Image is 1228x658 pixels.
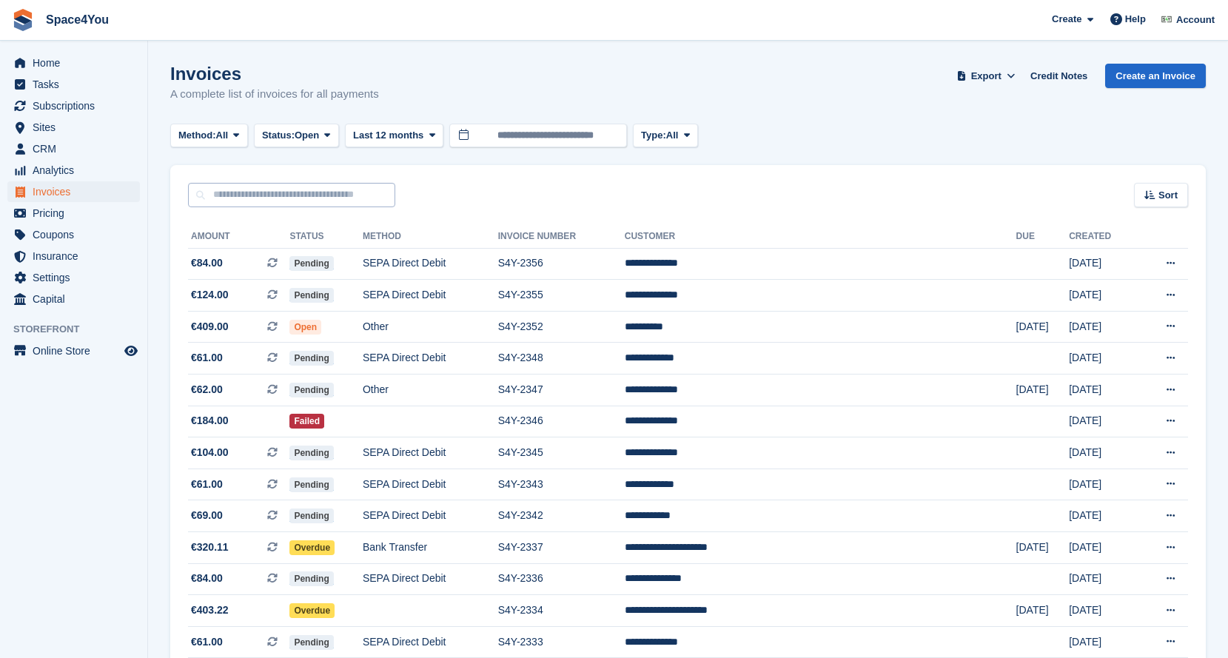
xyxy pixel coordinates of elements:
th: Due [1016,225,1070,249]
span: Last 12 months [353,128,423,143]
span: €84.00 [191,571,223,586]
td: SEPA Direct Debit [363,280,498,312]
a: Preview store [122,342,140,360]
td: [DATE] [1069,248,1138,280]
span: Export [971,69,1001,84]
span: €409.00 [191,319,229,335]
span: €62.00 [191,382,223,397]
span: Invoices [33,181,121,202]
a: Credit Notes [1024,64,1093,88]
span: Pending [289,351,333,366]
span: Online Store [33,340,121,361]
td: S4Y-2345 [498,437,625,469]
a: menu [7,74,140,95]
a: menu [7,289,140,309]
td: S4Y-2336 [498,563,625,595]
a: menu [7,117,140,138]
span: Pending [289,256,333,271]
a: menu [7,53,140,73]
span: Account [1176,13,1215,27]
span: Analytics [33,160,121,181]
td: [DATE] [1069,595,1138,627]
span: €84.00 [191,255,223,271]
td: [DATE] [1069,375,1138,406]
td: S4Y-2343 [498,469,625,500]
td: S4Y-2348 [498,343,625,375]
p: A complete list of invoices for all payments [170,86,379,103]
td: SEPA Direct Debit [363,248,498,280]
td: S4Y-2337 [498,532,625,564]
span: Open [289,320,321,335]
a: Space4You [40,7,115,32]
span: Coupons [33,224,121,245]
td: [DATE] [1016,311,1070,343]
td: SEPA Direct Debit [363,500,498,532]
td: S4Y-2346 [498,406,625,437]
td: SEPA Direct Debit [363,563,498,595]
a: menu [7,224,140,245]
span: Subscriptions [33,95,121,116]
span: €184.00 [191,413,229,429]
td: [DATE] [1069,437,1138,469]
td: Other [363,311,498,343]
span: Open [295,128,319,143]
td: [DATE] [1069,311,1138,343]
th: Invoice Number [498,225,625,249]
span: Help [1125,12,1146,27]
a: menu [7,181,140,202]
td: [DATE] [1016,595,1070,627]
td: Other [363,375,498,406]
td: S4Y-2342 [498,500,625,532]
span: Pending [289,446,333,460]
span: Type: [641,128,666,143]
td: S4Y-2334 [498,595,625,627]
a: menu [7,203,140,224]
th: Amount [188,225,289,249]
td: SEPA Direct Debit [363,437,498,469]
a: menu [7,267,140,288]
td: S4Y-2333 [498,626,625,658]
td: [DATE] [1069,406,1138,437]
span: Sort [1158,188,1178,203]
td: [DATE] [1069,469,1138,500]
a: menu [7,138,140,159]
a: Create an Invoice [1105,64,1206,88]
button: Type: All [633,124,698,148]
span: Pricing [33,203,121,224]
span: Tasks [33,74,121,95]
span: Create [1052,12,1081,27]
span: Sites [33,117,121,138]
td: SEPA Direct Debit [363,626,498,658]
span: Capital [33,289,121,309]
td: [DATE] [1069,532,1138,564]
span: Overdue [289,540,335,555]
td: Bank Transfer [363,532,498,564]
span: €320.11 [191,540,229,555]
span: Home [33,53,121,73]
a: menu [7,340,140,361]
button: Method: All [170,124,248,148]
span: €104.00 [191,445,229,460]
span: Pending [289,383,333,397]
td: [DATE] [1069,343,1138,375]
span: Pending [289,635,333,650]
img: Finn-Kristof Kausch [1159,12,1174,27]
span: Storefront [13,322,147,337]
td: [DATE] [1016,375,1070,406]
th: Created [1069,225,1138,249]
span: All [216,128,229,143]
a: menu [7,95,140,116]
span: Pending [289,288,333,303]
button: Export [953,64,1019,88]
td: [DATE] [1069,280,1138,312]
span: €124.00 [191,287,229,303]
td: [DATE] [1069,626,1138,658]
button: Status: Open [254,124,339,148]
th: Customer [625,225,1016,249]
span: Method: [178,128,216,143]
td: [DATE] [1069,563,1138,595]
span: €403.22 [191,602,229,618]
span: Pending [289,508,333,523]
td: SEPA Direct Debit [363,343,498,375]
span: Pending [289,571,333,586]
